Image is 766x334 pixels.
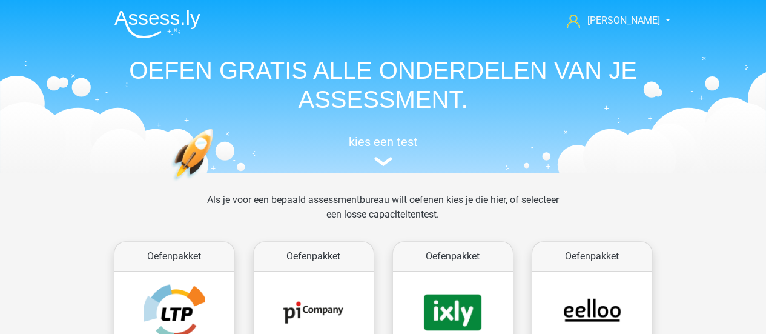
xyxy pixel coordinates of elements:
span: [PERSON_NAME] [587,15,660,26]
h1: OEFEN GRATIS ALLE ONDERDELEN VAN JE ASSESSMENT. [105,56,662,114]
img: assessment [374,157,392,166]
div: Als je voor een bepaald assessmentbureau wilt oefenen kies je die hier, of selecteer een losse ca... [197,193,569,236]
a: [PERSON_NAME] [562,13,661,28]
h5: kies een test [105,135,662,149]
img: oefenen [171,129,260,238]
a: kies een test [105,135,662,167]
img: Assessly [114,10,200,38]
